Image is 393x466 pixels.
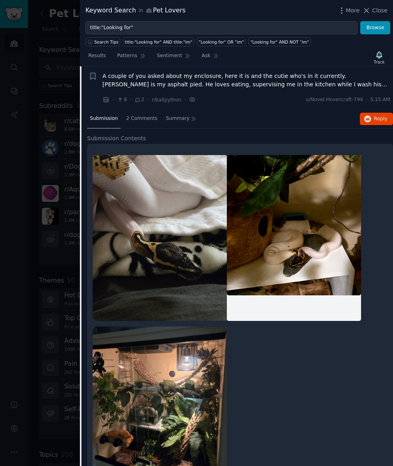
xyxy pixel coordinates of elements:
[134,96,144,104] span: 2
[154,50,193,66] a: Sentiment
[85,6,186,16] div: Keyword Search Pet Lovers
[117,96,127,104] span: 8
[306,96,363,104] span: u/Novel-Hovercraft-794
[337,6,360,15] button: More
[346,6,360,15] span: More
[374,116,387,123] span: Reply
[157,52,182,60] span: Sentiment
[114,50,148,66] a: Patterns
[85,50,109,66] a: Results
[199,39,244,45] div: "Looking for" OR "im"
[184,96,186,104] span: ·
[374,59,385,65] div: Track
[152,97,181,103] span: r/ballpython
[197,37,246,46] a: "Looking for" OR "im"
[117,52,137,60] span: Patterns
[125,39,193,45] div: title:"Looking for" AND title:"im"
[372,6,387,15] span: Close
[227,155,361,295] img: A couple of you asked about my enclosure, here it is and the cutie who's in it currently. Jude is...
[130,96,131,104] span: ·
[370,96,390,104] span: 5:15 AM
[112,96,114,104] span: ·
[362,6,387,15] button: Close
[103,72,391,89] a: A couple of you asked about my enclosure, here it is and the cutie who's in it currently. [PERSON...
[93,155,227,321] img: A couple of you asked about my enclosure, here it is and the cutie who's in it currently. Jude is...
[360,21,390,35] button: Browse
[87,134,146,143] span: Submission Contents
[371,49,387,66] button: Track
[248,37,311,46] a: "Looking for" AND NOT "im"
[202,52,210,60] span: Ask
[366,96,367,104] span: ·
[85,37,120,46] button: Search Tips
[88,52,106,60] span: Results
[123,37,194,46] a: title:"Looking for" AND title:"im"
[139,7,143,14] span: in
[94,39,119,45] span: Search Tips
[250,39,309,45] div: "Looking for" AND NOT "im"
[85,21,357,35] input: Try a keyword related to your business
[147,96,149,104] span: ·
[360,113,393,125] button: Reply
[166,115,189,122] span: Summary
[90,115,118,122] span: Submission
[126,115,157,122] span: 2 Comments
[199,50,222,66] a: Ask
